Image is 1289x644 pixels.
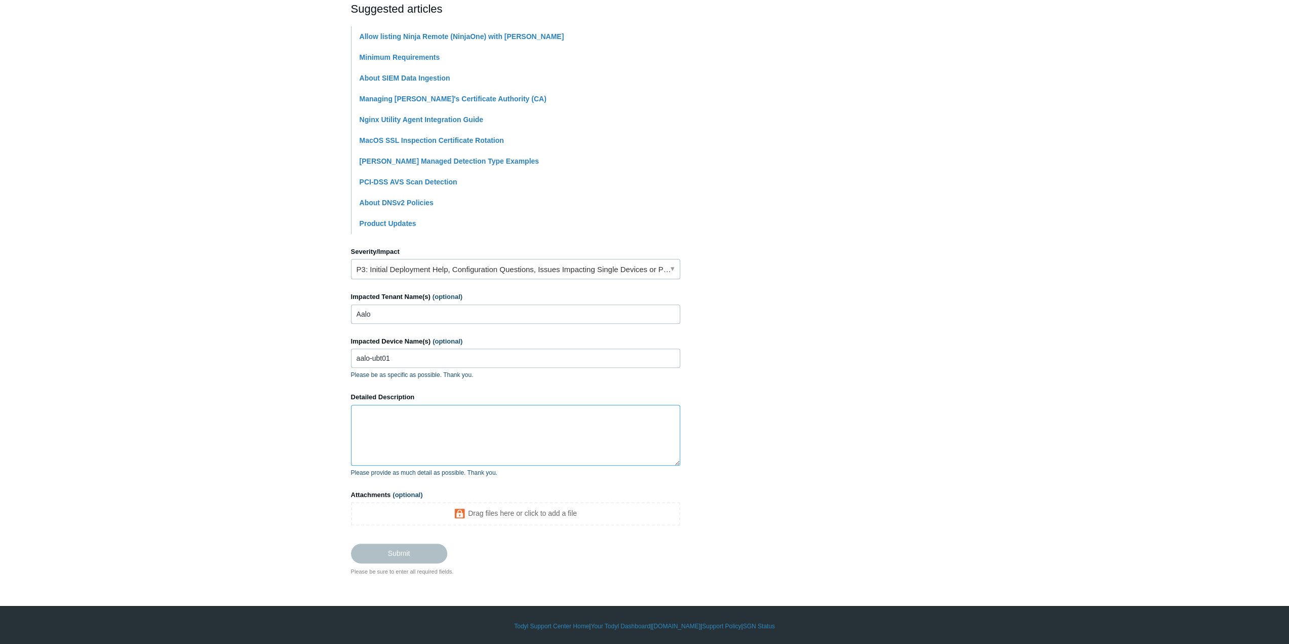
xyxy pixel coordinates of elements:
input: Submit [351,544,447,563]
a: [PERSON_NAME] Managed Detection Type Examples [360,157,539,165]
p: Please provide as much detail as possible. Thank you. [351,468,680,477]
label: Impacted Tenant Name(s) [351,292,680,302]
h2: Suggested articles [351,1,680,17]
div: Please be sure to enter all required fields. [351,567,680,576]
span: (optional) [433,293,462,300]
a: About DNSv2 Policies [360,199,434,207]
label: Impacted Device Name(s) [351,336,680,347]
label: Detailed Description [351,392,680,402]
a: [DOMAIN_NAME] [652,622,700,631]
label: Attachments [351,490,680,500]
label: Severity/Impact [351,247,680,257]
a: PCI-DSS AVS Scan Detection [360,178,457,186]
div: | | | | [351,622,939,631]
a: Managing [PERSON_NAME]'s Certificate Authority (CA) [360,95,546,103]
a: SGN Status [743,622,775,631]
a: MacOS SSL Inspection Certificate Rotation [360,136,504,144]
a: Your Todyl Dashboard [591,622,650,631]
a: Support Policy [702,622,741,631]
a: P3: Initial Deployment Help, Configuration Questions, Issues Impacting Single Devices or Past Out... [351,259,680,279]
a: Todyl Support Center Home [514,622,589,631]
a: Product Updates [360,219,416,228]
a: Minimum Requirements [360,53,440,61]
a: About SIEM Data Ingestion [360,74,450,82]
span: (optional) [433,337,462,345]
a: Nginx Utility Agent Integration Guide [360,116,483,124]
span: (optional) [393,491,422,499]
a: Allow listing Ninja Remote (NinjaOne) with [PERSON_NAME] [360,32,564,41]
p: Please be as specific as possible. Thank you. [351,370,680,380]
